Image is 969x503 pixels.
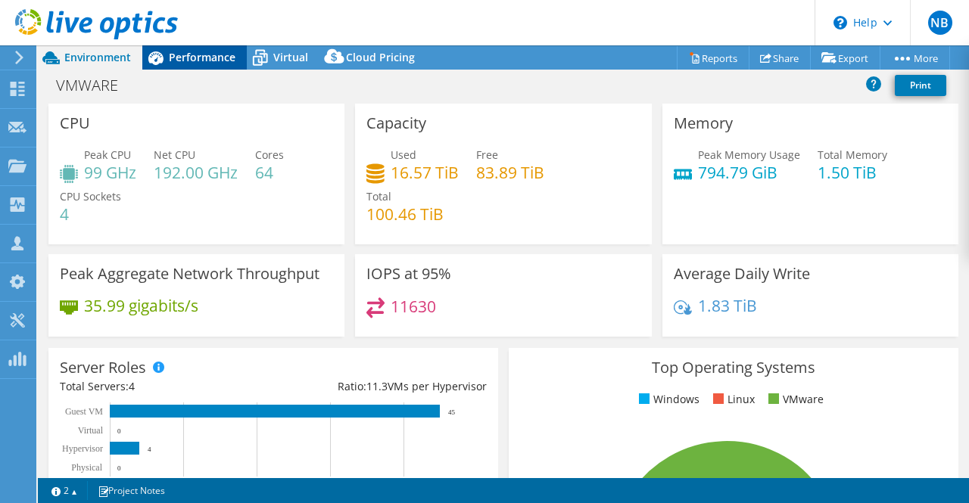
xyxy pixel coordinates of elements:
a: 2 [41,481,88,500]
h4: 1.50 TiB [818,164,887,181]
span: Free [476,147,498,162]
h4: 16.57 TiB [391,164,459,181]
span: 11.3 [366,379,388,393]
text: Virtual [78,425,104,436]
h4: 35.99 gigabits/s [84,297,198,314]
h3: Memory [674,115,733,132]
h4: 11630 [391,298,436,315]
span: Virtual [273,50,308,64]
div: Ratio: VMs per Hypervisor [273,378,487,395]
span: Peak Memory Usage [698,147,800,162]
h4: 83.89 TiB [476,164,544,181]
span: NB [928,11,952,35]
a: Share [749,46,811,70]
div: Total Servers: [60,378,273,395]
a: Export [810,46,880,70]
h4: 794.79 GiB [698,164,800,181]
h3: Server Roles [60,359,146,376]
li: Linux [709,391,755,408]
text: 45 [448,408,456,416]
text: 0 [117,427,121,435]
h4: 99 GHz [84,164,136,181]
a: Project Notes [87,481,176,500]
a: Reports [677,46,749,70]
h3: CPU [60,115,90,132]
text: Hypervisor [62,443,103,454]
h3: Peak Aggregate Network Throughput [60,265,319,282]
span: Cores [255,147,284,162]
a: More [880,46,950,70]
span: Used [391,147,416,162]
h4: 192.00 GHz [154,164,238,181]
h4: 1.83 TiB [698,297,757,314]
h1: VMWARE [49,77,142,94]
h4: 100.46 TiB [366,206,444,222]
span: CPU Sockets [60,189,121,203]
h3: Capacity [366,115,426,132]
text: 0 [117,464,121,472]
h4: 64 [255,164,284,181]
h3: Top Operating Systems [520,359,947,376]
span: Net CPU [154,147,195,162]
a: Print [895,75,946,96]
span: Total Memory [818,147,887,162]
h3: IOPS at 95% [366,265,451,282]
h4: 4 [60,206,121,222]
text: 4 [148,446,151,453]
text: Physical [71,462,102,473]
span: Performance [169,50,235,64]
h3: Average Daily Write [674,265,810,282]
span: Cloud Pricing [346,50,415,64]
span: Total [366,189,391,203]
span: Peak CPU [84,147,131,162]
span: Environment [64,50,131,64]
text: Guest VM [65,406,103,417]
span: 4 [129,379,135,393]
svg: \n [833,16,847,29]
li: VMware [765,391,824,408]
li: Windows [635,391,699,408]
